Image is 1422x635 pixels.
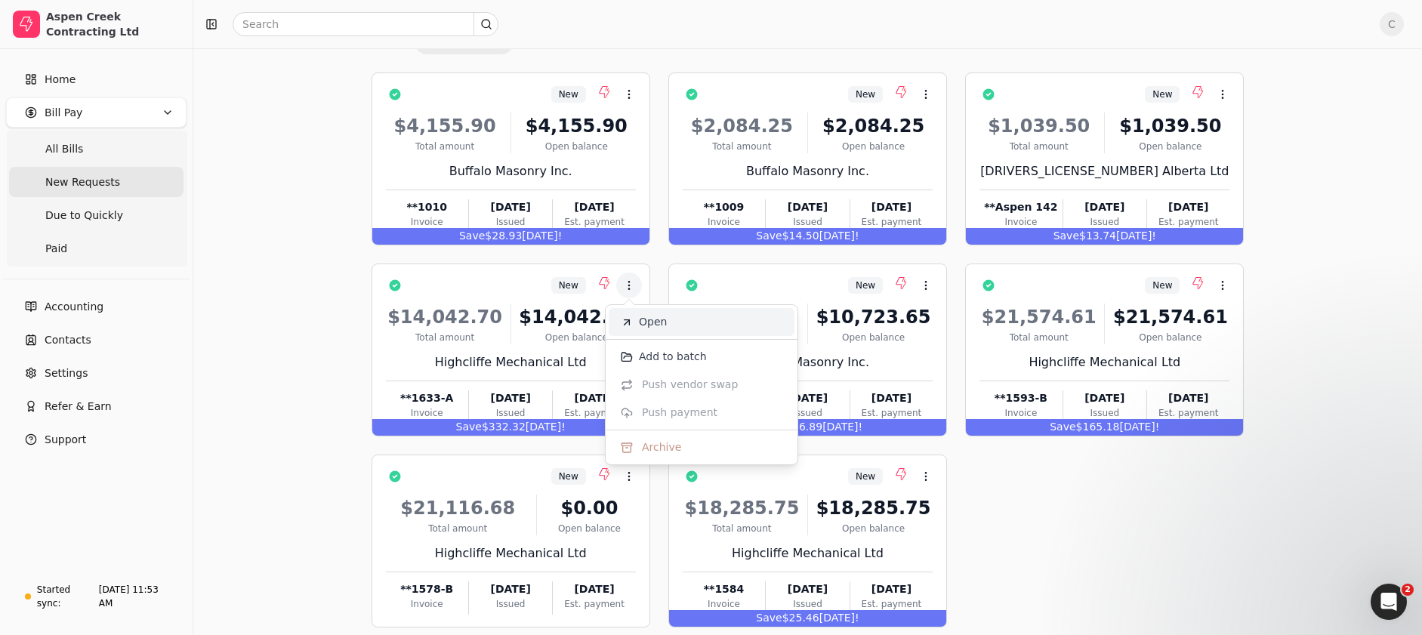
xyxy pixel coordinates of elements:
span: New [559,88,578,101]
div: • [DATE] [144,459,187,475]
div: • [DATE] [144,347,187,363]
button: C [1380,12,1404,36]
div: [DATE] [1147,199,1229,215]
div: • [DATE] [144,291,187,307]
div: Invoice [386,597,468,611]
span: Paid [45,241,67,257]
span: Save [456,421,482,433]
div: [PERSON_NAME] [54,180,141,196]
div: Est. payment [553,406,635,420]
div: $14,042.70 [517,304,636,331]
div: $25.46 [669,610,946,627]
div: • [DATE] [144,124,187,140]
span: hi [54,277,63,289]
div: [DATE] [553,199,635,215]
span: ok...TY [54,389,89,401]
div: [DRIVERS_LICENSE_NUMBER] Alberta Ltd [979,162,1229,180]
div: Issued [1063,406,1146,420]
div: Est. payment [1147,215,1229,229]
iframe: Intercom live chat [1371,584,1407,620]
div: Total amount [979,331,1098,344]
span: Settings [45,365,88,381]
div: Open balance [1111,140,1229,153]
div: • [DATE] [144,236,187,251]
img: Profile image for Evanne [17,444,48,474]
span: Open [639,314,667,330]
span: [DATE]! [522,230,562,242]
span: Refer & Earn [45,399,112,415]
div: $165.18 [966,419,1243,436]
div: Open balance [814,522,933,535]
div: [DATE] [850,199,933,215]
button: Bill Pay [6,97,187,128]
div: [PERSON_NAME] [54,236,141,251]
div: **Aspen 142 [979,199,1062,215]
div: [PERSON_NAME] [54,403,141,419]
div: [DATE] [766,390,849,406]
div: [DATE] [1147,390,1229,406]
span: Home [45,72,76,88]
input: Search [233,12,498,36]
div: [DATE] [850,581,933,597]
div: Open balance [814,331,933,344]
div: $21,574.61 [1111,304,1229,331]
div: Close [265,6,292,33]
div: Est. payment [553,215,635,229]
div: [DATE] [850,390,933,406]
div: Total amount [979,140,1098,153]
span: Hey [PERSON_NAME] 👋 Take a look around and if you have any questions, just reply to this message! [54,333,594,345]
div: • [DATE] [144,180,187,196]
div: [DATE] [1063,199,1146,215]
h1: Messages [112,7,193,32]
span: New [559,279,578,292]
div: [DATE] [469,390,552,406]
div: • [DATE] [144,68,187,84]
div: Invoice [979,406,1062,420]
span: Hey [PERSON_NAME] 👋 Take a look around and if you have any questions, just reply to this message! [54,109,662,122]
div: Total amount [386,331,504,344]
span: Hey [PERSON_NAME] 👋 Take a look around and if you have any questions, just reply to this message! [54,221,594,233]
a: New Requests [9,167,184,197]
div: Highcliffe Mechanical Ltd [386,544,636,563]
div: [PERSON_NAME] [54,68,141,84]
div: $1,039.50 [979,113,1098,140]
div: [PERSON_NAME] [54,347,141,363]
span: All Bills [45,141,83,157]
span: Archive [642,439,681,455]
div: $28.93 [372,228,649,245]
div: Total amount [683,522,801,535]
div: $332.32 [372,419,649,436]
div: • [DATE] [144,403,187,419]
div: [DATE] [1063,390,1146,406]
div: [PERSON_NAME] [54,291,141,307]
div: Open balance [517,331,636,344]
div: Issued [469,215,552,229]
span: 2 [1402,584,1414,596]
div: $1,039.50 [1111,113,1229,140]
span: New [856,279,875,292]
div: Invoice [386,406,468,420]
span: Contacts [45,332,91,348]
button: Messages [100,471,201,532]
div: $18,285.75 [683,495,801,522]
span: New Requests [45,174,120,190]
a: Settings [6,358,187,388]
a: Paid [9,233,184,264]
div: Est. payment [850,406,933,420]
a: Due to Quickly [9,200,184,230]
span: Add to batch [639,349,707,365]
div: Est. payment [553,597,635,611]
button: Refer & Earn [6,391,187,421]
div: Issued [469,406,552,420]
div: Issued [766,406,849,420]
div: $10,723.65 [683,304,801,331]
div: Buffalo Masonry Inc. [683,353,933,371]
img: Profile image for Evanne [17,276,48,307]
div: Invoice [386,215,468,229]
div: Total amount [386,522,531,535]
div: [PERSON_NAME] [54,124,141,140]
div: $4,155.90 [386,113,504,140]
div: Open balance [814,140,933,153]
div: $126.89 [669,419,946,436]
div: [DATE] [553,390,635,406]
